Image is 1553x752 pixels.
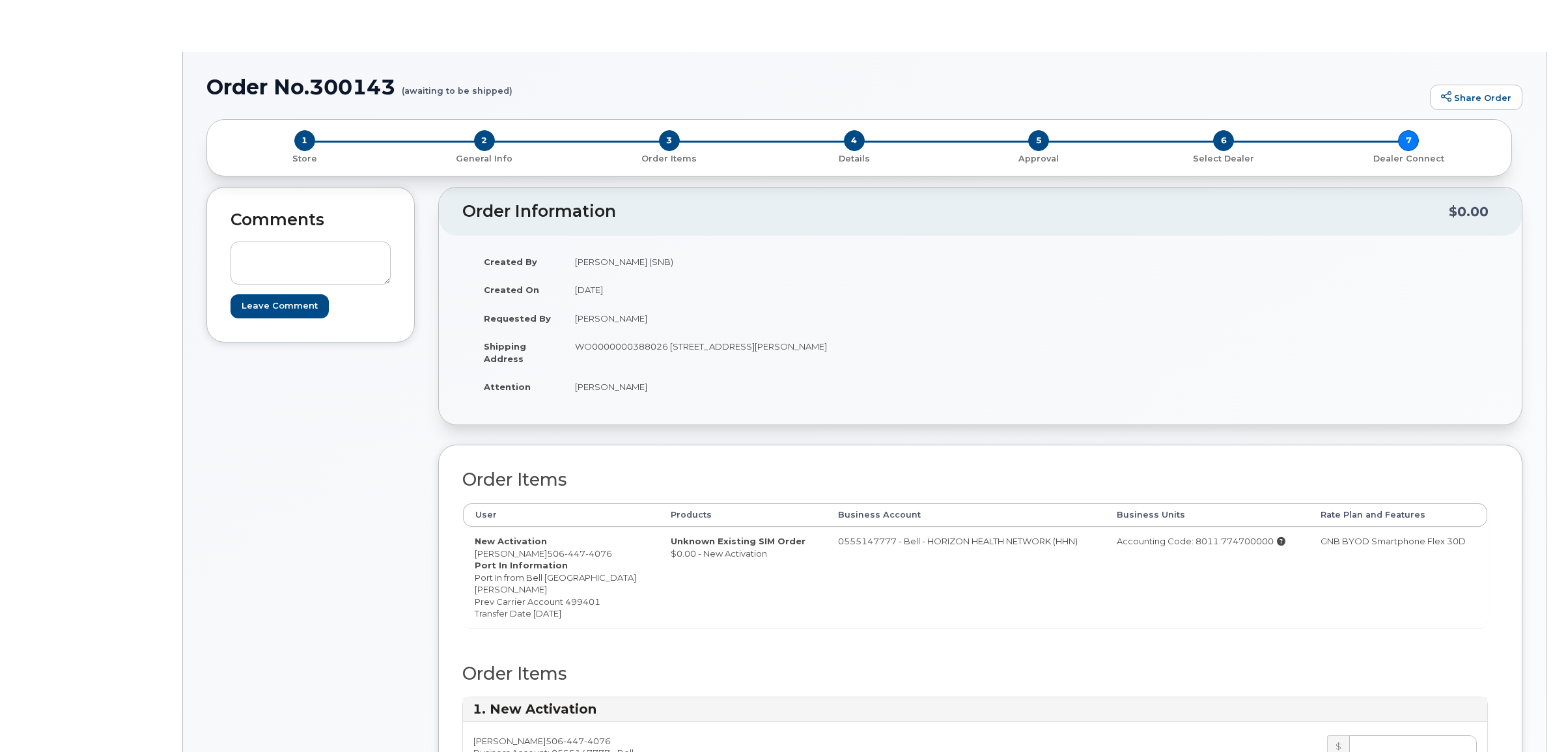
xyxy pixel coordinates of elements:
strong: 1. New Activation [473,701,596,717]
span: 506 [547,548,612,559]
div: Accounting Code: 8011.774700000 [1117,535,1296,548]
strong: Unknown Existing SIM Order [671,536,805,546]
span: 4076 [584,736,611,746]
a: Share Order [1430,85,1522,111]
a: 2 General Info [392,151,577,165]
strong: Attention [484,382,531,392]
th: Products [659,503,826,527]
span: 2 [474,130,495,151]
td: [PERSON_NAME] [463,527,659,628]
th: User [463,503,659,527]
div: $0.00 [1449,199,1489,224]
a: 6 Select Dealer [1131,151,1316,165]
a: 5 Approval [946,151,1131,165]
span: 4076 [585,548,612,559]
p: Select Dealer [1136,153,1311,165]
strong: New Activation [475,536,547,546]
span: 447 [563,736,584,746]
p: Approval [951,153,1126,165]
span: 447 [565,548,585,559]
td: WO0000000388026 [STREET_ADDRESS][PERSON_NAME] [563,332,971,372]
h2: Comments [231,211,391,229]
h2: Order Information [462,202,1449,221]
strong: Requested By [484,313,551,324]
a: 1 Store [217,151,392,165]
dd: Port In from Bell [GEOGRAPHIC_DATA] [PERSON_NAME] Prev Carrier Account 499401 Transfer Date [DATE] [475,572,647,620]
p: Store [223,153,387,165]
td: [PERSON_NAME] (SNB) [563,247,971,276]
h2: Order Items [462,470,1488,490]
small: (awaiting to be shipped) [402,76,512,96]
p: Order Items [582,153,757,165]
td: GNB BYOD Smartphone Flex 30D [1309,527,1487,628]
th: Rate Plan and Features [1309,503,1487,527]
th: Business Units [1105,503,1308,527]
p: General Info [397,153,572,165]
h1: Order No.300143 [206,76,1423,98]
td: 0555147777 - Bell - HORIZON HEALTH NETWORK (HHN) [826,527,1105,628]
a: 4 Details [762,151,947,165]
span: 1 [294,130,315,151]
span: 5 [1028,130,1049,151]
strong: Created By [484,257,537,267]
strong: Created On [484,285,539,295]
span: 6 [1213,130,1234,151]
td: [PERSON_NAME] [563,372,971,401]
th: Business Account [826,503,1105,527]
td: $0.00 - New Activation [659,527,826,628]
span: 506 [546,736,611,746]
td: [DATE] [563,275,971,304]
dt: Port In Information [475,559,647,572]
input: Leave Comment [231,294,329,318]
span: 3 [659,130,680,151]
td: [PERSON_NAME] [563,304,971,333]
strong: Shipping Address [484,341,526,364]
a: 3 Order Items [577,151,762,165]
p: Details [767,153,942,165]
span: 4 [844,130,865,151]
h2: Order Items [462,664,1488,684]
